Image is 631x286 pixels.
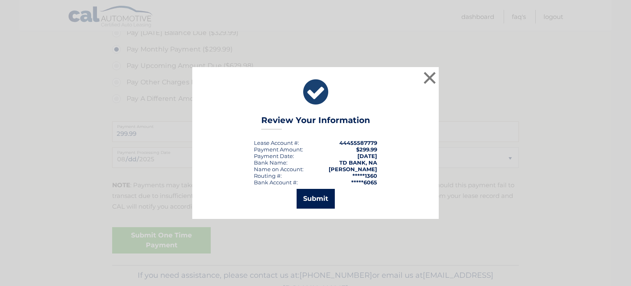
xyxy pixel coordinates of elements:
div: Payment Amount: [254,146,303,153]
strong: 44455587779 [339,140,377,146]
div: Lease Account #: [254,140,299,146]
h3: Review Your Information [261,115,370,130]
button: Submit [297,189,335,209]
button: × [421,70,438,86]
strong: TD BANK, NA [339,159,377,166]
span: $299.99 [356,146,377,153]
div: : [254,153,294,159]
div: Routing #: [254,172,282,179]
span: [DATE] [357,153,377,159]
span: Payment Date [254,153,293,159]
div: Bank Account #: [254,179,298,186]
div: Bank Name: [254,159,288,166]
strong: [PERSON_NAME] [329,166,377,172]
div: Name on Account: [254,166,304,172]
